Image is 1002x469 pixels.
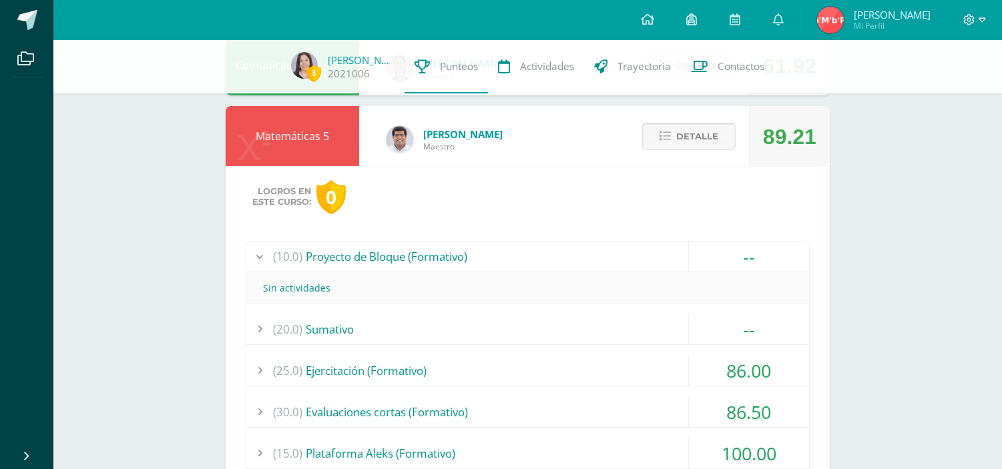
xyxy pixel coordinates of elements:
span: Contactos [718,59,764,73]
div: 89.21 [763,107,816,167]
div: Matemáticas 5 [226,106,359,166]
div: Ejercitación (Formativo) [246,356,809,386]
a: 2021006 [328,67,370,81]
span: [PERSON_NAME] [423,127,503,141]
div: Plataforma Aleks (Formativo) [246,438,809,468]
button: Detalle [642,123,736,150]
span: Punteos [440,59,478,73]
div: Evaluaciones cortas (Formativo) [246,397,809,427]
span: (20.0) [273,314,302,344]
span: Actividades [520,59,574,73]
span: Trayectoria [617,59,671,73]
div: 86.50 [689,397,809,427]
a: Trayectoria [584,40,681,93]
div: Proyecto de Bloque (Formativo) [246,242,809,272]
div: 0 [316,180,346,214]
div: Sin actividades [246,273,809,303]
a: Punteos [405,40,488,93]
span: Detalle [676,124,718,149]
div: 86.00 [689,356,809,386]
img: 3e8caf98d58fd82dbc8d372b63dd9bb0.png [291,52,318,79]
div: -- [689,242,809,272]
span: 3 [306,65,321,81]
span: (10.0) [273,242,302,272]
div: Sumativo [246,314,809,344]
span: Maestro [423,141,503,152]
span: (25.0) [273,356,302,386]
div: 100.00 [689,438,809,468]
span: Mi Perfil [854,20,931,31]
span: (30.0) [273,397,302,427]
span: [PERSON_NAME] [854,8,931,21]
img: ca3c5678045a47df34288d126a1d4061.png [817,7,844,33]
a: [PERSON_NAME] [328,53,395,67]
div: -- [689,314,809,344]
a: Contactos [681,40,774,93]
img: 01ec045deed16b978cfcd964fb0d0c55.png [387,126,413,153]
span: Logros en este curso: [252,186,311,207]
a: Actividades [488,40,584,93]
span: (15.0) [273,438,302,468]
